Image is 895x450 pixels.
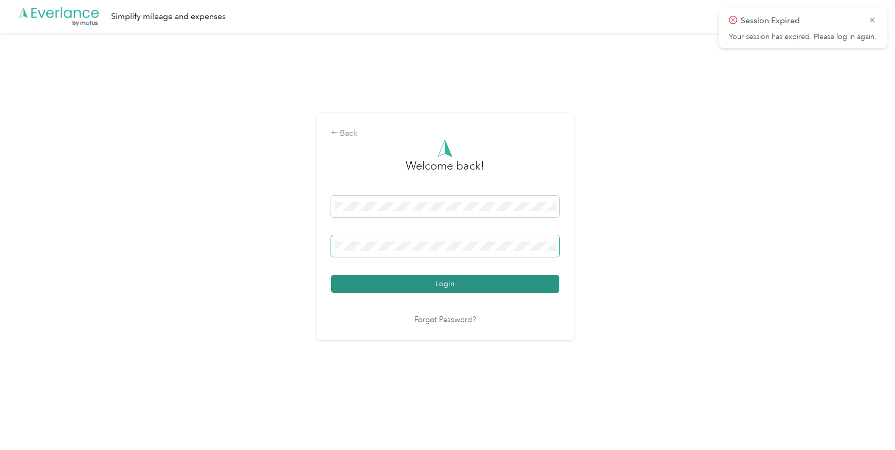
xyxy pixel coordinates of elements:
[741,14,861,27] p: Session Expired
[331,127,559,140] div: Back
[111,10,226,23] div: Simplify mileage and expenses
[414,314,476,326] a: Forgot Password?
[331,275,559,293] button: Login
[406,157,484,185] h3: greeting
[729,32,876,42] p: Your session has expired. Please log in again.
